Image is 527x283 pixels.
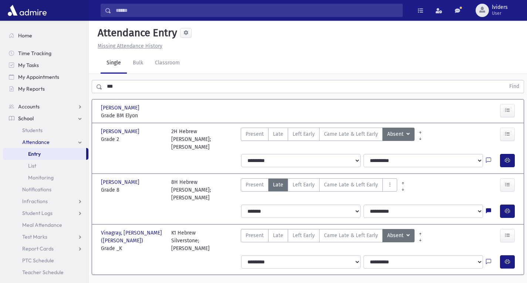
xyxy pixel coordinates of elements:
[3,148,86,160] a: Entry
[3,124,88,136] a: Students
[3,195,88,207] a: Infractions
[18,103,40,110] span: Accounts
[387,232,405,240] span: Absent
[18,85,45,92] span: My Reports
[101,229,164,245] span: Vinagray, [PERSON_NAME] ([PERSON_NAME])
[101,135,164,143] span: Grade 2
[101,53,127,74] a: Single
[324,181,378,189] span: Came Late & Left Early
[492,10,508,16] span: User
[28,151,41,157] span: Entry
[3,255,88,266] a: PTC Schedule
[3,59,88,71] a: My Tasks
[18,50,51,57] span: Time Tracking
[3,47,88,59] a: Time Tracking
[28,162,36,169] span: List
[22,198,48,205] span: Infractions
[324,130,378,138] span: Came Late & Left Early
[3,207,88,219] a: Student Logs
[241,178,397,202] div: AttTypes
[293,130,315,138] span: Left Early
[101,178,141,186] span: [PERSON_NAME]
[3,243,88,255] a: Report Cards
[382,229,415,242] button: Absent
[22,139,50,145] span: Attendance
[3,83,88,95] a: My Reports
[492,4,508,10] span: lviders
[22,269,64,276] span: Teacher Schedule
[246,232,264,239] span: Present
[18,62,39,68] span: My Tasks
[3,172,88,183] a: Monitoring
[505,80,524,93] button: Find
[101,245,164,252] span: Grade _K
[241,128,415,151] div: AttTypes
[127,53,149,74] a: Bulk
[22,222,62,228] span: Meal Attendance
[241,229,415,252] div: AttTypes
[273,181,283,189] span: Late
[101,128,141,135] span: [PERSON_NAME]
[3,112,88,124] a: School
[293,181,315,189] span: Left Early
[3,266,88,278] a: Teacher Schedule
[22,245,54,252] span: Report Cards
[3,160,88,172] a: List
[22,127,43,134] span: Students
[28,174,54,181] span: Monitoring
[95,43,162,49] a: Missing Attendance History
[273,130,283,138] span: Late
[3,219,88,231] a: Meal Attendance
[246,181,264,189] span: Present
[111,4,402,17] input: Search
[324,232,378,239] span: Came Late & Left Early
[3,183,88,195] a: Notifications
[22,210,53,216] span: Student Logs
[101,112,164,119] span: Grade BM Elyon
[293,232,315,239] span: Left Early
[171,178,234,202] div: 8H Hebrew [PERSON_NAME]; [PERSON_NAME]
[6,3,48,18] img: AdmirePro
[22,257,54,264] span: PTC Schedule
[18,115,34,122] span: School
[3,71,88,83] a: My Appointments
[98,43,162,49] u: Missing Attendance History
[18,32,32,39] span: Home
[171,128,234,151] div: 2H Hebrew [PERSON_NAME]; [PERSON_NAME]
[3,136,88,148] a: Attendance
[95,27,177,39] h5: Attendance Entry
[22,186,51,193] span: Notifications
[3,101,88,112] a: Accounts
[382,128,415,141] button: Absent
[387,130,405,138] span: Absent
[273,232,283,239] span: Late
[18,74,59,80] span: My Appointments
[101,104,141,112] span: [PERSON_NAME]
[3,231,88,243] a: Test Marks
[246,130,264,138] span: Present
[101,186,164,194] span: Grade 8
[22,233,47,240] span: Test Marks
[3,30,88,41] a: Home
[149,53,186,74] a: Classroom
[171,229,234,252] div: K1 Hebrew Silverstone; [PERSON_NAME]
